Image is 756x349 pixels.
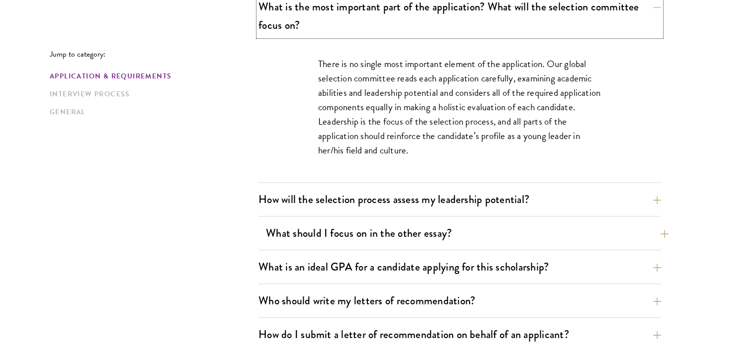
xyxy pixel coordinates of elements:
[50,107,252,117] a: General
[50,50,258,59] p: Jump to category:
[50,89,252,99] a: Interview Process
[266,222,669,244] button: What should I focus on in the other essay?
[258,323,661,346] button: How do I submit a letter of recommendation on behalf of an applicant?
[258,289,661,312] button: Who should write my letters of recommendation?
[258,256,661,278] button: What is an ideal GPA for a candidate applying for this scholarship?
[318,57,601,157] p: There is no single most important element of the application. Our global selection committee read...
[50,71,252,81] a: Application & Requirements
[258,188,661,210] button: How will the selection process assess my leadership potential?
